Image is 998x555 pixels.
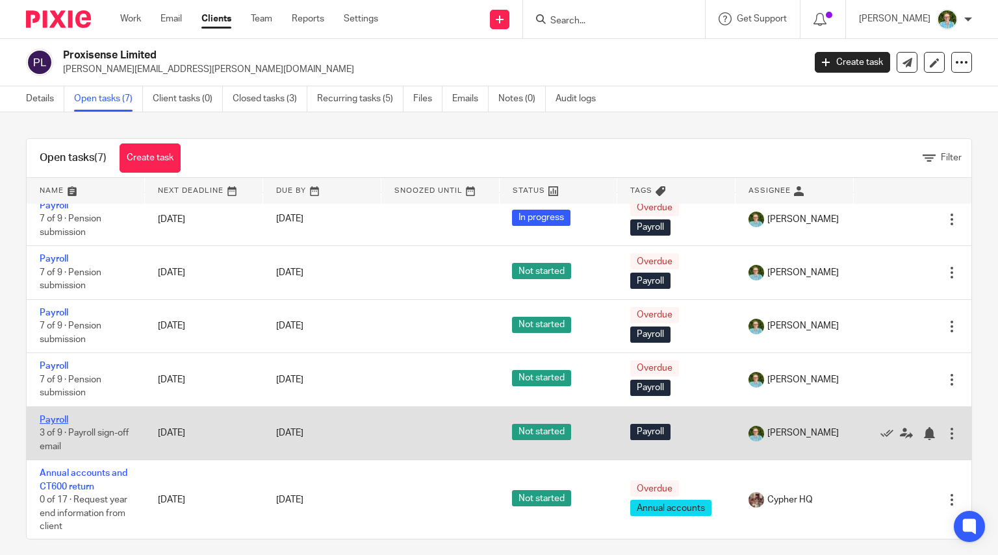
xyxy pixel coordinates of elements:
a: Details [26,86,64,112]
span: Payroll [630,380,671,396]
a: Payroll [40,362,68,371]
span: Filter [941,153,962,162]
td: [DATE] [145,353,263,406]
a: Create task [815,52,890,73]
span: 3 of 9 · Payroll sign-off email [40,428,129,451]
a: Create task [120,143,181,173]
span: Not started [512,263,571,279]
span: Tags [630,187,652,194]
span: Overdue [630,307,679,323]
a: Notes (0) [498,86,546,112]
a: Work [120,12,141,25]
img: A9EA1D9F-5CC4-4D49-85F1-B1749FAF3577.jpeg [748,492,764,508]
span: [DATE] [276,215,303,224]
span: Overdue [630,480,679,497]
span: Not started [512,317,571,333]
span: Overdue [630,200,679,216]
td: [DATE] [145,406,263,460]
img: svg%3E [26,49,53,76]
p: [PERSON_NAME] [859,12,930,25]
span: Snoozed Until [394,187,463,194]
span: [PERSON_NAME] [767,266,839,279]
td: [DATE] [145,299,263,352]
span: [DATE] [276,375,303,384]
span: Not started [512,370,571,386]
a: Payroll [40,254,68,264]
h2: Proxisense Limited [63,49,649,62]
img: U9kDOIcY.jpeg [937,9,958,30]
span: Payroll [630,273,671,289]
h1: Open tasks [40,151,107,165]
a: Files [413,86,442,112]
img: U9kDOIcY.jpeg [748,426,764,441]
img: U9kDOIcY.jpeg [748,372,764,388]
a: Client tasks (0) [153,86,223,112]
span: (7) [94,153,107,163]
a: Mark as done [880,426,900,439]
span: [DATE] [276,495,303,504]
span: [DATE] [276,429,303,438]
span: Payroll [630,424,671,440]
a: Email [160,12,182,25]
span: [DATE] [276,322,303,331]
span: Not started [512,490,571,506]
img: U9kDOIcY.jpeg [748,319,764,334]
a: Settings [344,12,378,25]
a: Reports [292,12,324,25]
span: Payroll [630,327,671,343]
input: Search [549,16,666,27]
img: Pixie [26,10,91,28]
td: [DATE] [145,246,263,299]
span: Payroll [630,219,671,236]
a: Open tasks (7) [74,86,143,112]
a: Payroll [40,308,68,317]
span: Status [513,187,545,194]
a: Emails [452,86,489,112]
span: 7 of 9 · Pension submission [40,268,101,291]
a: Closed tasks (3) [233,86,307,112]
span: [PERSON_NAME] [767,426,839,439]
img: U9kDOIcY.jpeg [748,265,764,280]
span: Not started [512,424,571,440]
a: Payroll [40,415,68,425]
td: [DATE] [145,460,263,540]
a: Clients [201,12,231,25]
img: U9kDOIcY.jpeg [748,212,764,227]
span: Overdue [630,253,679,269]
p: [PERSON_NAME][EMAIL_ADDRESS][PERSON_NAME][DOMAIN_NAME] [63,63,795,76]
span: Get Support [737,14,787,23]
td: [DATE] [145,192,263,245]
span: [PERSON_NAME] [767,213,839,226]
span: [DATE] [276,268,303,277]
span: 7 of 9 · Pension submission [40,375,101,398]
a: Annual accounts and CT600 return [40,469,127,491]
span: Annual accounts [630,500,711,516]
a: Team [251,12,272,25]
span: 7 of 9 · Pension submission [40,215,101,238]
a: Payroll [40,201,68,210]
a: Recurring tasks (5) [317,86,403,112]
a: Audit logs [556,86,606,112]
span: In progress [512,210,570,226]
span: [PERSON_NAME] [767,373,839,386]
span: [PERSON_NAME] [767,319,839,332]
span: 7 of 9 · Pension submission [40,321,101,344]
span: Cypher HQ [767,493,813,506]
span: 0 of 17 · Request year end information from client [40,495,127,531]
span: Overdue [630,360,679,376]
